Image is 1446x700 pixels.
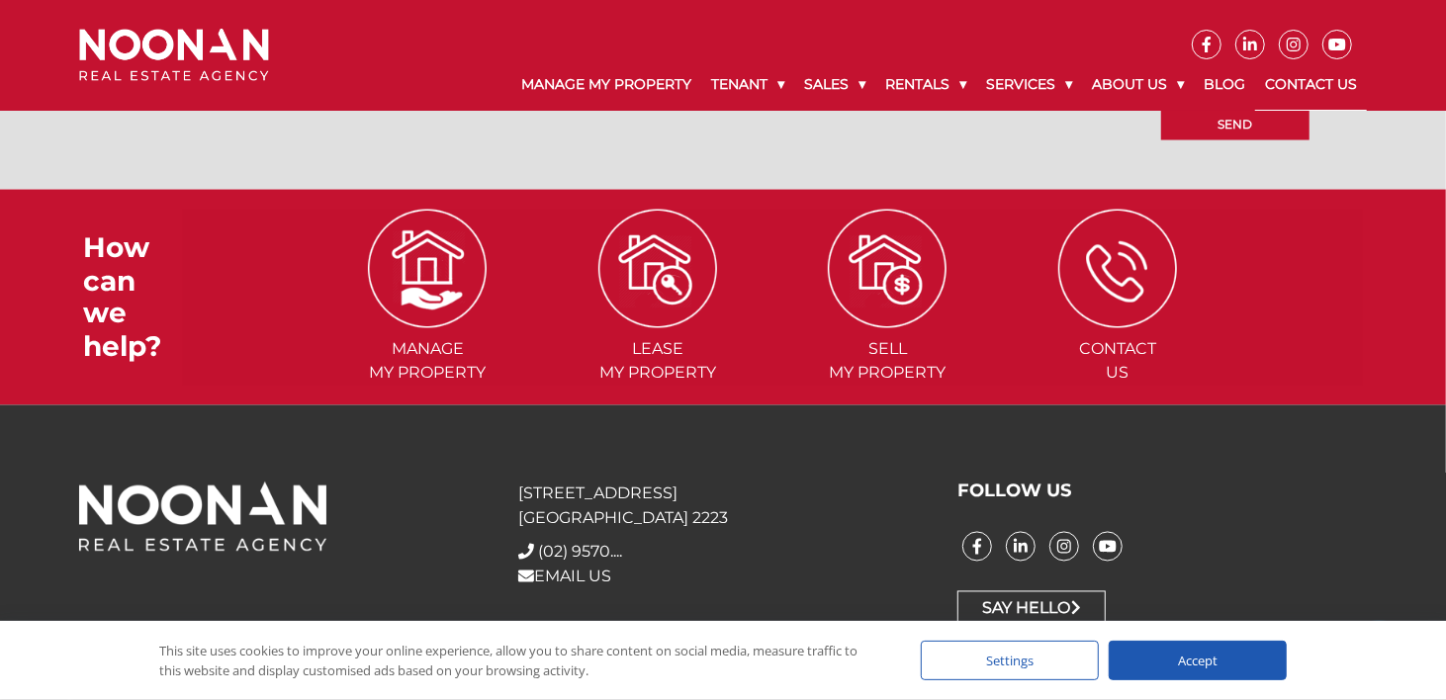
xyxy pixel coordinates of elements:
[511,59,701,110] a: Manage My Property
[1161,109,1310,140] input: Send
[921,641,1099,680] div: Settings
[1005,338,1231,386] span: Contact Us
[774,259,1001,384] a: ICONS Sellmy Property
[957,481,1367,503] h3: FOLLOW US
[518,481,928,531] p: [STREET_ADDRESS] [GEOGRAPHIC_DATA] 2223
[1109,641,1287,680] div: Accept
[315,338,541,386] span: Manage my Property
[598,210,717,328] img: ICONS
[315,259,541,384] a: ICONS Managemy Property
[84,231,183,364] h3: How can we help?
[159,641,881,680] div: This site uses cookies to improve your online experience, allow you to share content on social me...
[1194,59,1255,110] a: Blog
[1058,210,1177,328] img: ICONS
[79,29,269,81] img: Noonan Real Estate Agency
[701,59,794,110] a: Tenant
[544,338,770,386] span: Lease my Property
[794,59,875,110] a: Sales
[774,338,1001,386] span: Sell my Property
[828,210,947,328] img: ICONS
[544,259,770,384] a: ICONS Leasemy Property
[1082,59,1194,110] a: About Us
[538,543,622,562] span: (02) 9570....
[976,59,1082,110] a: Services
[957,591,1106,627] a: Say Hello
[875,59,976,110] a: Rentals
[1005,259,1231,384] a: ICONS ContactUs
[518,568,611,586] a: EMAIL US
[368,210,487,328] img: ICONS
[538,543,622,562] a: Click to reveal phone number
[1255,59,1367,111] a: Contact Us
